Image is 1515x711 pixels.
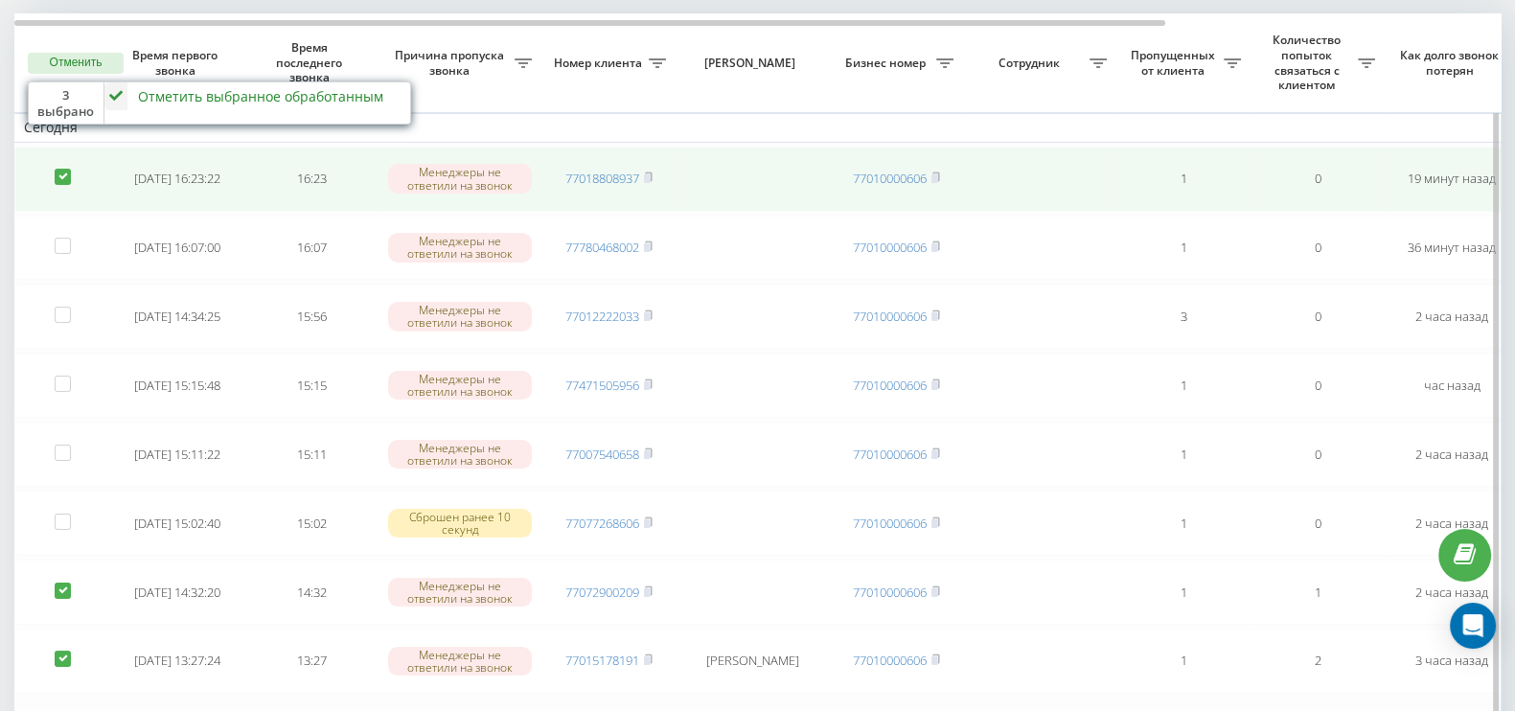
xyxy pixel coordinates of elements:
[388,302,532,331] div: Менеджеры не ответили на звонок
[551,56,649,71] span: Номер клиента
[853,170,927,187] a: 77010000606
[110,353,244,418] td: [DATE] 15:15:48
[244,629,379,694] td: 13:27
[1251,284,1385,349] td: 0
[565,515,639,532] a: 77077268606
[1116,353,1251,418] td: 1
[110,147,244,212] td: [DATE] 16:23:22
[838,56,936,71] span: Бизнес номер
[388,48,515,78] span: Причина пропуска звонка
[244,353,379,418] td: 15:15
[853,446,927,463] a: 77010000606
[1251,216,1385,281] td: 0
[565,170,639,187] a: 77018808937
[388,509,532,538] div: Сброшен ранее 10 секунд
[244,147,379,212] td: 16:23
[244,422,379,487] td: 15:11
[1116,422,1251,487] td: 1
[565,308,639,325] a: 77012222033
[1251,147,1385,212] td: 0
[29,82,104,125] div: 3 выбрано
[1251,491,1385,556] td: 0
[1116,216,1251,281] td: 1
[126,48,229,78] span: Время первого звонка
[1116,284,1251,349] td: 3
[388,440,532,469] div: Менеджеры не ответили на звонок
[853,652,927,669] a: 77010000606
[244,560,379,625] td: 14:32
[565,652,639,669] a: 77015178191
[853,377,927,394] a: 77010000606
[28,53,124,74] button: Отменить
[1116,147,1251,212] td: 1
[565,377,639,394] a: 77471505956
[973,56,1090,71] span: Сотрудник
[853,308,927,325] a: 77010000606
[110,629,244,694] td: [DATE] 13:27:24
[388,578,532,607] div: Менеджеры не ответили на звонок
[388,647,532,676] div: Менеджеры не ответили на звонок
[260,40,363,85] span: Время последнего звонка
[388,164,532,193] div: Менеджеры не ответили на звонок
[1251,560,1385,625] td: 1
[110,216,244,281] td: [DATE] 16:07:00
[676,629,829,694] td: [PERSON_NAME]
[1400,48,1504,78] span: Как долго звонок потерян
[1450,603,1496,649] div: Open Intercom Messenger
[692,56,813,71] span: [PERSON_NAME]
[1116,491,1251,556] td: 1
[110,284,244,349] td: [DATE] 14:34:25
[1251,629,1385,694] td: 2
[565,239,639,256] a: 77780468002
[388,233,532,262] div: Менеджеры не ответили на звонок
[853,515,927,532] a: 77010000606
[565,584,639,601] a: 77072900209
[244,216,379,281] td: 16:07
[853,584,927,601] a: 77010000606
[1116,560,1251,625] td: 1
[388,371,532,400] div: Менеджеры не ответили на звонок
[110,491,244,556] td: [DATE] 15:02:40
[138,87,383,105] div: Отметить выбранное обработанным
[110,560,244,625] td: [DATE] 14:32:20
[1251,353,1385,418] td: 0
[565,446,639,463] a: 77007540658
[1116,629,1251,694] td: 1
[853,239,927,256] a: 77010000606
[1126,48,1224,78] span: Пропущенных от клиента
[244,491,379,556] td: 15:02
[1251,422,1385,487] td: 0
[244,284,379,349] td: 15:56
[110,422,244,487] td: [DATE] 15:11:22
[1260,33,1358,92] span: Количество попыток связаться с клиентом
